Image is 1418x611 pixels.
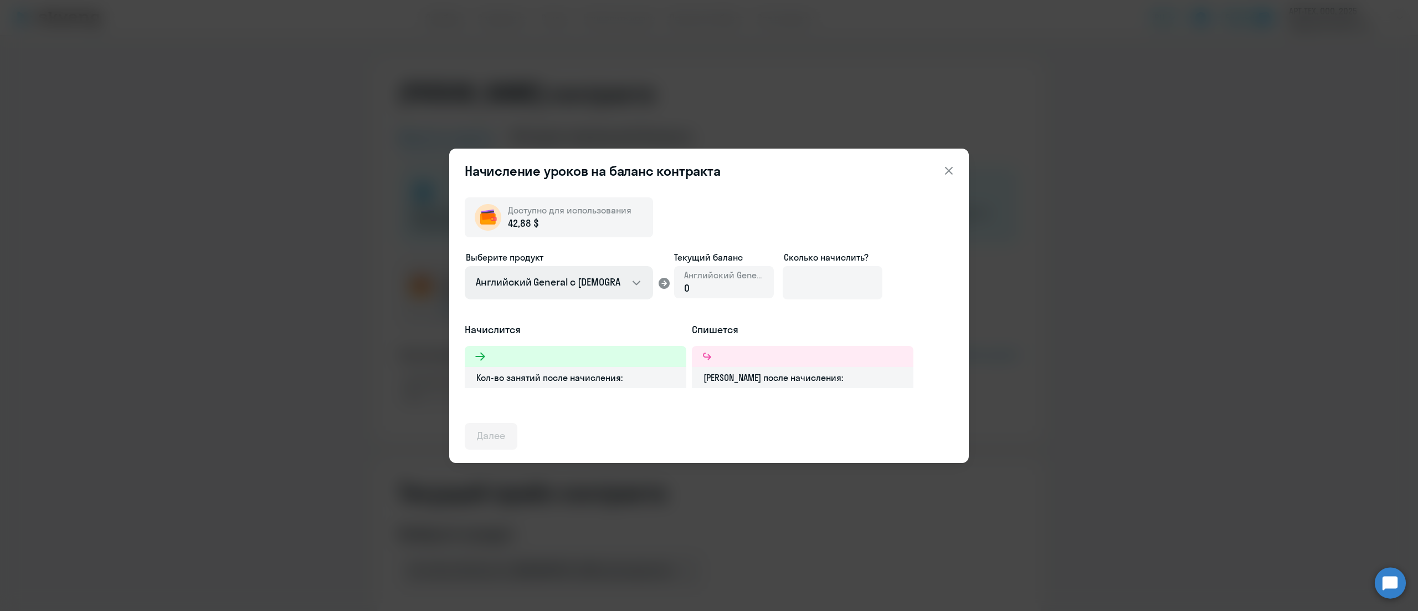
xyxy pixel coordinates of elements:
[449,162,969,180] header: Начисление уроков на баланс контракта
[508,205,631,216] span: Доступно для использования
[465,367,686,388] div: Кол-во занятий после начисления:
[465,323,686,337] h5: Начислится
[466,252,543,263] span: Выберите продукт
[475,204,501,231] img: wallet-circle.png
[692,323,913,337] h5: Спишется
[508,216,539,231] span: 42,88 $
[477,429,505,443] div: Далее
[465,423,517,450] button: Далее
[674,251,774,264] span: Текущий баланс
[684,269,764,281] span: Английский General
[784,252,869,263] span: Сколько начислить?
[684,282,690,294] span: 0
[692,367,913,388] div: [PERSON_NAME] после начисления:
